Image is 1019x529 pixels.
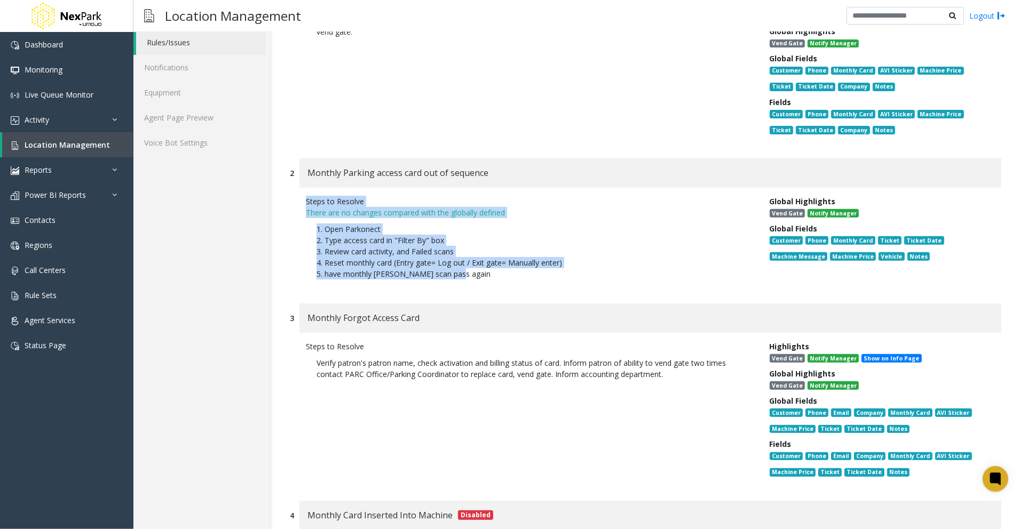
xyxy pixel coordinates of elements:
[805,67,828,75] span: Phone
[290,312,294,324] div: 3
[935,408,972,417] span: AVI Sticker
[770,425,816,434] span: Machine Price
[830,252,876,261] span: Machine Price
[770,252,827,261] span: Machine Message
[770,110,803,118] span: Customer
[770,97,792,107] span: Fields
[796,126,835,134] span: Ticket Date
[770,408,803,417] span: Customer
[25,165,52,175] span: Reports
[11,267,19,275] img: 'icon'
[11,91,19,100] img: 'icon'
[808,39,859,48] span: Notify Manager
[770,196,836,206] span: Global Highlights
[878,67,915,75] span: AVI Sticker
[25,340,66,350] span: Status Page
[317,223,743,235] p: 1. Open Parkonect
[770,381,805,390] span: Vend Gate
[25,265,66,275] span: Call Centers
[133,80,266,105] a: Equipment
[808,381,859,390] span: Notify Manager
[844,425,884,434] span: Ticket Date
[307,166,488,180] span: Monthly Parking access card out of sequence
[770,83,793,91] span: Ticket
[818,425,842,434] span: Ticket
[904,236,944,245] span: Ticket Date
[11,317,19,325] img: 'icon'
[862,354,921,363] span: Show on Info Page
[25,240,52,250] span: Regions
[160,3,306,29] h3: Location Management
[887,425,910,434] span: Notes
[808,354,859,363] span: Notify Manager
[25,39,63,50] span: Dashboard
[133,105,266,130] a: Agent Page Preview
[805,236,828,245] span: Phone
[854,452,886,461] span: Company
[306,196,754,207] div: Steps to Resolve
[997,10,1006,21] img: logout
[770,67,803,75] span: Customer
[805,408,828,417] span: Phone
[11,191,19,200] img: 'icon'
[458,510,493,520] span: Disabled
[25,290,57,300] span: Rule Sets
[770,209,805,218] span: Vend Gate
[11,41,19,50] img: 'icon'
[969,10,1006,21] a: Logout
[306,207,754,218] p: There are no changes compared with the globally defined
[887,468,910,477] span: Notes
[879,252,904,261] span: Vehicle
[11,342,19,350] img: 'icon'
[306,352,754,385] p: Verify patron's patron name, check activation and billing status of card. Inform patron of abilit...
[805,452,828,461] span: Phone
[25,190,86,200] span: Power BI Reports
[770,354,805,363] span: Vend Gate
[2,132,133,157] a: Location Management
[307,508,453,522] span: Monthly Card Inserted Into Machine
[873,83,895,91] span: Notes
[317,257,743,268] p: 4. Reset monthly card (Entry gate= Log out / Exit gate= Manually enter)
[838,83,870,91] span: Company
[770,53,818,63] span: Global Fields
[844,468,884,477] span: Ticket Date
[770,439,792,449] span: Fields
[11,141,19,150] img: 'icon'
[796,83,835,91] span: Ticket Date
[317,268,743,279] p: 5. have monthly [PERSON_NAME] scan pass again
[136,30,266,55] a: Rules/Issues
[770,368,836,379] span: Global Highlights
[133,130,266,155] a: Voice Bot Settings
[935,452,972,461] span: AVI Sticker
[888,452,932,461] span: Monthly Card
[11,116,19,125] img: 'icon'
[805,110,828,118] span: Phone
[831,236,875,245] span: Monthly Card
[25,140,110,150] span: Location Management
[11,242,19,250] img: 'icon'
[25,90,93,100] span: Live Queue Monitor
[878,236,902,245] span: Ticket
[818,468,842,477] span: Ticket
[838,126,870,134] span: Company
[808,209,859,218] span: Notify Manager
[770,236,803,245] span: Customer
[25,215,56,225] span: Contacts
[317,246,743,257] p: 3. Review card activity, and Failed scans
[770,126,793,134] span: Ticket
[888,408,932,417] span: Monthly Card
[770,468,816,477] span: Machine Price
[11,292,19,300] img: 'icon'
[873,126,895,134] span: Notes
[144,3,154,29] img: pageIcon
[854,408,886,417] span: Company
[831,67,875,75] span: Monthly Card
[918,67,963,75] span: Machine Price
[11,66,19,75] img: 'icon'
[907,252,930,261] span: Notes
[11,166,19,175] img: 'icon'
[317,235,743,246] p: 2. Type access card in "Filter By" box
[770,396,818,406] span: Global Fields
[25,115,49,125] span: Activity
[831,452,851,461] span: Email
